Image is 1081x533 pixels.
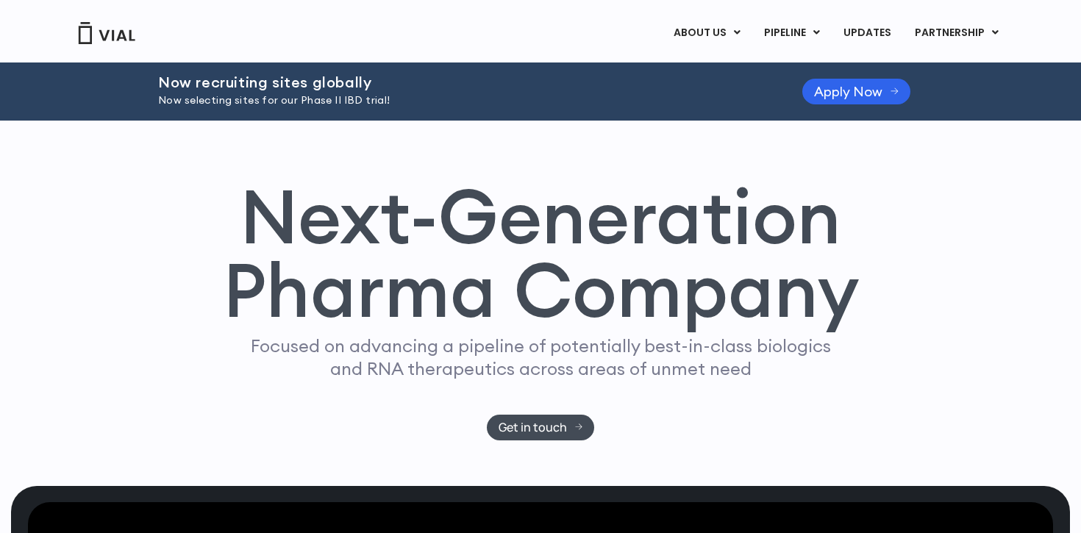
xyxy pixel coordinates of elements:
span: Get in touch [499,422,567,433]
a: Get in touch [487,415,595,440]
a: UPDATES [832,21,902,46]
a: Apply Now [802,79,910,104]
p: Focused on advancing a pipeline of potentially best-in-class biologics and RNA therapeutics acros... [244,335,837,380]
h1: Next-Generation Pharma Company [222,179,859,328]
h2: Now recruiting sites globally [158,74,766,90]
p: Now selecting sites for our Phase II IBD trial! [158,93,766,109]
img: Vial Logo [77,22,136,44]
a: PARTNERSHIPMenu Toggle [903,21,1010,46]
a: ABOUT USMenu Toggle [662,21,752,46]
span: Apply Now [814,86,882,97]
a: PIPELINEMenu Toggle [752,21,831,46]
